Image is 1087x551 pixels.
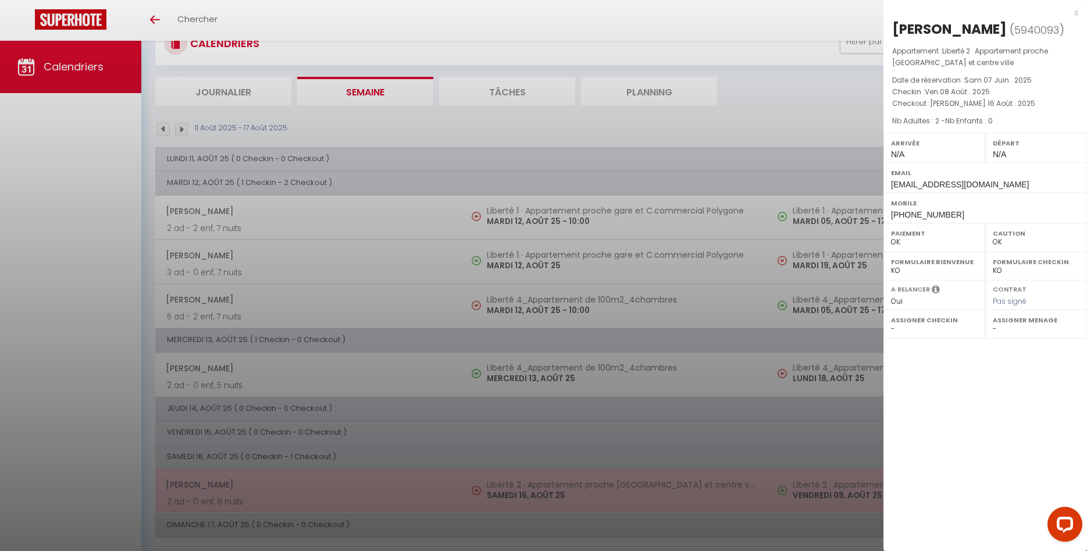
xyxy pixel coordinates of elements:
[891,150,904,159] span: N/A
[964,75,1032,85] span: Sam 07 Juin . 2025
[892,116,993,126] span: Nb Adultes : 2 -
[892,45,1078,69] p: Appartement :
[892,46,1048,67] span: Liberté 2 · Appartement proche [GEOGRAPHIC_DATA] et centre ville
[891,314,978,326] label: Assigner Checkin
[891,210,964,219] span: [PHONE_NUMBER]
[993,137,1079,149] label: Départ
[891,167,1079,179] label: Email
[993,285,1027,292] label: Contrat
[1010,22,1064,38] span: ( )
[932,285,940,297] i: Sélectionner OUI si vous souhaiter envoyer les séquences de messages post-checkout
[993,296,1027,306] span: Pas signé
[993,256,1079,268] label: Formulaire Checkin
[1014,23,1059,37] span: 5940093
[891,197,1079,209] label: Mobile
[925,87,990,97] span: Ven 08 Août . 2025
[892,98,1078,109] p: Checkout :
[1038,502,1087,551] iframe: LiveChat chat widget
[993,227,1079,239] label: Caution
[891,180,1029,189] span: [EMAIL_ADDRESS][DOMAIN_NAME]
[891,256,978,268] label: Formulaire Bienvenue
[891,137,978,149] label: Arrivée
[892,20,1007,38] div: [PERSON_NAME]
[930,98,1035,108] span: [PERSON_NAME] 16 Août . 2025
[945,116,993,126] span: Nb Enfants : 0
[892,86,1078,98] p: Checkin :
[891,285,930,294] label: A relancer
[993,314,1079,326] label: Assigner Menage
[891,227,978,239] label: Paiement
[993,150,1006,159] span: N/A
[883,6,1078,20] div: x
[892,74,1078,86] p: Date de réservation :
